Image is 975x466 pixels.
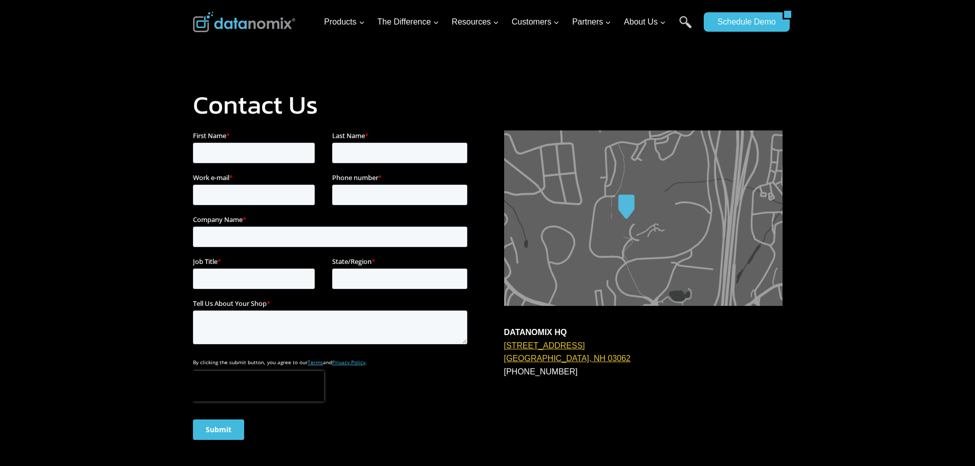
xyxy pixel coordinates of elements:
img: Datanomix [193,12,295,32]
a: [STREET_ADDRESS][GEOGRAPHIC_DATA], NH 03062 [504,341,631,363]
span: Resources [452,15,499,29]
span: Customers [512,15,559,29]
nav: Primary Navigation [320,6,699,39]
strong: DATANOMIX HQ [504,328,567,337]
p: [PHONE_NUMBER] [504,326,783,378]
span: Partners [572,15,611,29]
span: Products [324,15,364,29]
a: Search [679,16,692,39]
span: About Us [624,15,666,29]
h1: Contact Us [193,92,783,118]
a: Schedule Demo [704,12,783,32]
iframe: Form 0 [193,130,471,449]
span: The Difference [377,15,439,29]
